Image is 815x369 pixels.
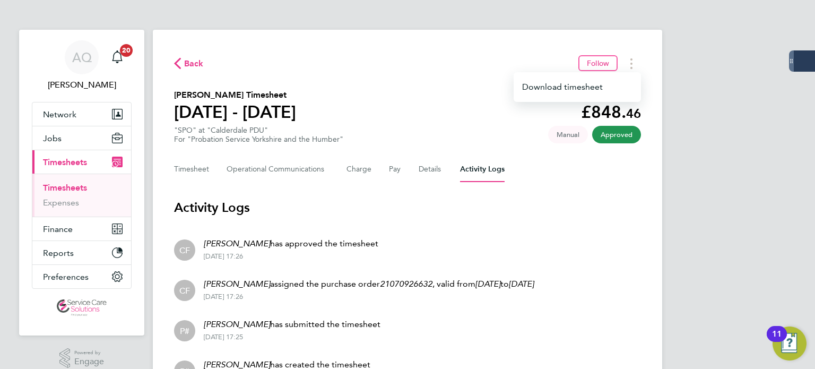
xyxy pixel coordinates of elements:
div: [DATE] 17:26 [204,252,378,261]
button: Activity Logs [460,157,505,182]
button: Preferences [32,265,131,288]
nav: Main navigation [19,30,144,336]
span: CF [179,285,190,296]
span: This timesheet has been approved. [592,126,641,143]
span: 46 [626,106,641,121]
span: P# [180,325,189,337]
app-decimal: £848. [581,102,641,122]
div: Caterina Fagg [174,239,195,261]
em: [DATE] [475,279,500,289]
button: Jobs [32,126,131,150]
p: has submitted the timesheet [204,318,380,331]
a: AQ[PERSON_NAME] [32,40,132,91]
div: "SPO" at "Calderdale PDU" [174,126,343,144]
button: Open Resource Center, 11 new notifications [773,327,807,361]
span: This timesheet was manually created. [548,126,588,143]
em: [PERSON_NAME] [204,319,270,329]
span: Preferences [43,272,89,282]
div: [DATE] 17:25 [204,333,380,341]
span: Timesheets [43,157,87,167]
em: [DATE] [509,279,534,289]
a: Expenses [43,198,79,208]
a: Timesheets Menu [514,76,641,98]
button: Follow [578,55,618,71]
span: Follow [587,58,609,68]
div: Timesheets [32,174,131,217]
em: 21070926632 [380,279,432,289]
p: assigned the purchase order , valid from to [204,278,534,290]
button: Details [419,157,443,182]
a: Timesheets [43,183,87,193]
h2: [PERSON_NAME] Timesheet [174,89,296,101]
span: Reports [43,248,74,258]
div: For "Probation Service Yorkshire and the Humber" [174,135,343,144]
a: Go to home page [32,299,132,316]
button: Timesheet [174,157,210,182]
span: Jobs [43,133,62,143]
span: CF [179,244,190,256]
img: servicecare-logo-retina.png [57,299,107,316]
div: [DATE] 17:26 [204,293,534,301]
span: Powered by [74,348,104,357]
p: has approved the timesheet [204,237,378,250]
h1: [DATE] - [DATE] [174,101,296,123]
div: Caterina Fagg [174,280,195,301]
a: 20 [107,40,128,74]
button: Timesheets Menu [622,55,641,72]
em: [PERSON_NAME] [204,279,270,289]
button: Back [174,57,204,70]
button: Timesheets [32,150,131,174]
span: Network [43,109,76,119]
button: Reports [32,241,131,264]
span: Andrew Quinney [32,79,132,91]
span: Engage [74,357,104,366]
span: 20 [120,44,133,57]
button: Pay [389,157,402,182]
span: AQ [72,50,92,64]
em: [PERSON_NAME] [204,238,270,248]
span: Back [184,57,204,70]
div: Person #376602 [174,320,195,341]
a: Powered byEngage [59,348,105,368]
h3: Activity Logs [174,199,641,216]
button: Network [32,102,131,126]
button: Charge [346,157,372,182]
div: 11 [772,334,782,348]
span: Finance [43,224,73,234]
button: Finance [32,217,131,241]
button: Operational Communications [227,157,330,182]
